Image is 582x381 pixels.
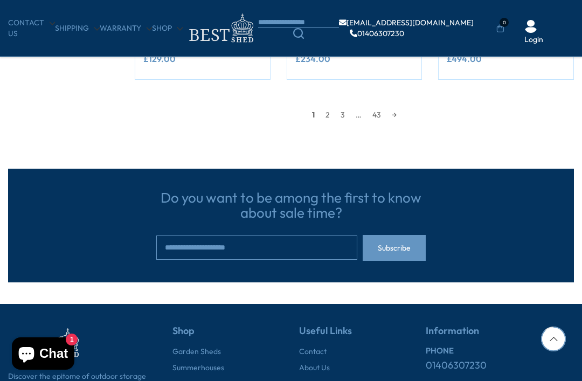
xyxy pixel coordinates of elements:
a: 3 [335,107,350,123]
a: CONTACT US [8,18,55,39]
h6: PHONE [426,347,574,356]
a: [EMAIL_ADDRESS][DOMAIN_NAME] [339,19,474,26]
ins: £129.00 [143,54,176,63]
a: 2 [320,107,335,123]
h5: Information [426,325,574,347]
a: Summerhouses [172,363,224,373]
a: Login [524,34,543,45]
h5: Useful Links [299,325,412,347]
a: Shop [152,23,183,34]
a: Warranty [100,23,152,34]
h5: Shop [172,325,286,347]
inbox-online-store-chat: Shopify online store chat [9,337,78,372]
button: Subscribe [363,235,426,261]
img: User Icon [524,20,537,33]
span: 0 [500,18,509,27]
span: … [350,107,367,123]
a: Search [258,28,339,39]
a: 0 [496,23,504,34]
img: footer-logo [8,325,84,361]
a: 43 [367,107,386,123]
ins: £494.00 [447,54,482,63]
img: logo [183,11,258,46]
a: → [386,107,402,123]
a: About Us [299,363,330,373]
a: Garden Sheds [172,347,221,357]
a: Contact [299,347,327,357]
span: 1 [307,107,320,123]
a: Shipping [55,23,100,34]
a: 01406307230 [426,358,487,372]
span: Subscribe [378,244,411,252]
a: 01406307230 [350,30,404,37]
ins: £234.00 [295,54,330,63]
h3: Do you want to be among the first to know about sale time? [156,190,426,221]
